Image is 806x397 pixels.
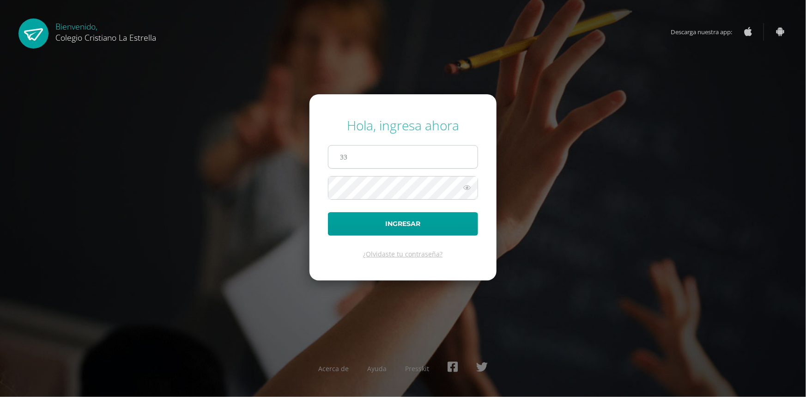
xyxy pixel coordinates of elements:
[367,364,387,373] a: Ayuda
[328,212,478,236] button: Ingresar
[328,146,478,168] input: Correo electrónico o usuario
[328,116,478,134] div: Hola, ingresa ahora
[55,18,156,43] div: Bienvenido,
[55,32,156,43] span: Colegio Cristiano La Estrella
[405,364,429,373] a: Presskit
[318,364,349,373] a: Acerca de
[364,250,443,258] a: ¿Olvidaste tu contraseña?
[671,23,742,41] span: Descarga nuestra app:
